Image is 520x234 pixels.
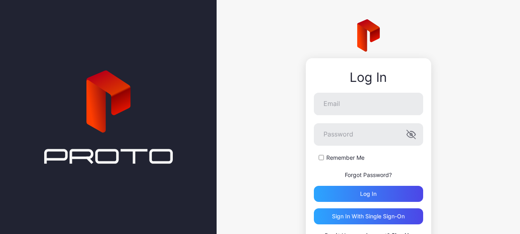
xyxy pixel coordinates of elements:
input: Email [314,93,423,115]
button: Log in [314,186,423,202]
button: Sign in With Single Sign-On [314,208,423,224]
input: Password [314,123,423,146]
div: Log in [360,191,377,197]
label: Remember Me [326,154,364,162]
div: Log In [314,70,423,85]
button: Password [406,130,416,139]
div: Sign in With Single Sign-On [332,213,405,220]
a: Forgot Password? [345,171,392,178]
